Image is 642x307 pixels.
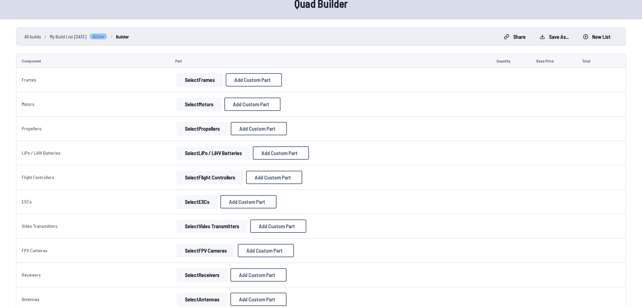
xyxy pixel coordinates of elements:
[253,146,309,160] button: Add Custom Part
[50,33,107,40] a: My Build List [DATE]Active
[177,98,222,111] button: SelectMotors
[261,150,298,156] span: Add Custom Part
[50,33,87,40] span: My Build List [DATE]
[175,98,223,111] a: SelectMotors
[177,195,218,208] button: SelectESCs
[175,268,229,282] a: SelectReceivers
[22,296,39,302] a: Antennas
[231,122,287,135] button: Add Custom Part
[175,171,245,184] a: SelectFlight Controllers
[175,122,229,135] a: SelectPropellers
[220,195,277,208] button: Add Custom Part
[226,73,282,87] button: Add Custom Part
[498,31,531,42] button: Share
[175,293,229,306] a: SelectAntennas
[577,54,608,68] td: Total
[239,272,275,278] span: Add Custom Part
[250,219,306,233] button: Add Custom Part
[238,244,294,257] button: Add Custom Part
[175,244,236,257] a: SelectFPV Cameras
[255,175,291,180] span: Add Custom Part
[116,33,129,40] a: Builder
[170,54,491,68] td: Part
[491,54,531,68] td: Quantity
[224,98,281,111] button: Add Custom Part
[22,150,61,156] a: LiPo / LiHV Batteries
[229,199,265,204] span: Add Custom Part
[534,31,574,42] button: Save as...
[234,77,271,83] span: Add Custom Part
[22,101,34,107] a: Motors
[177,73,223,87] button: SelectFrames
[22,248,47,253] a: FPV Cameras
[230,293,287,306] button: Add Custom Part
[233,102,269,107] span: Add Custom Part
[230,268,287,282] button: Add Custom Part
[22,272,41,278] a: Receivers
[22,126,41,131] a: Propellers
[177,268,228,282] button: SelectReceivers
[24,33,41,40] a: All builds
[531,54,577,68] td: Base Price
[577,31,616,42] button: New List
[239,297,275,302] span: Add Custom Part
[177,293,228,306] button: SelectAntennas
[175,73,224,87] a: SelectFrames
[239,126,276,131] span: Add Custom Part
[177,146,250,160] button: SelectLiPo / LiHV Batteries
[177,122,228,135] button: SelectPropellers
[246,248,283,253] span: Add Custom Part
[177,244,235,257] button: SelectFPV Cameras
[175,219,249,233] a: SelectVideo Transmitters
[22,174,54,180] a: Flight Controllers
[177,219,247,233] button: SelectVideo Transmitters
[89,33,107,40] span: Active
[22,77,36,83] a: Frames
[177,171,243,184] button: SelectFlight Controllers
[22,199,32,204] a: ESCs
[246,171,302,184] button: Add Custom Part
[22,223,58,229] a: Video Transmitters
[259,223,295,229] span: Add Custom Part
[175,195,219,208] a: SelectESCs
[16,54,170,68] td: Component
[175,146,251,160] a: SelectLiPo / LiHV Batteries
